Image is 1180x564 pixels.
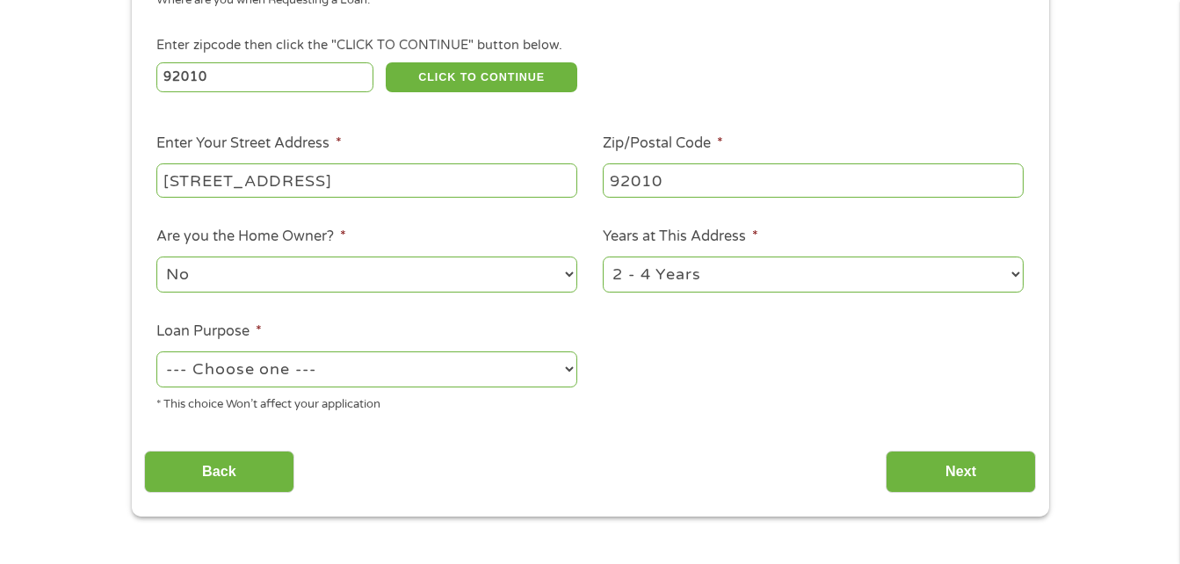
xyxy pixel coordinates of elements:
[156,228,346,246] label: Are you the Home Owner?
[386,62,577,92] button: CLICK TO CONTINUE
[144,451,294,494] input: Back
[156,36,1023,55] div: Enter zipcode then click the "CLICK TO CONTINUE" button below.
[156,163,577,197] input: 1 Main Street
[156,322,262,341] label: Loan Purpose
[603,134,723,153] label: Zip/Postal Code
[156,134,342,153] label: Enter Your Street Address
[886,451,1036,494] input: Next
[603,228,758,246] label: Years at This Address
[156,62,373,92] input: Enter Zipcode (e.g 01510)
[156,390,577,414] div: * This choice Won’t affect your application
